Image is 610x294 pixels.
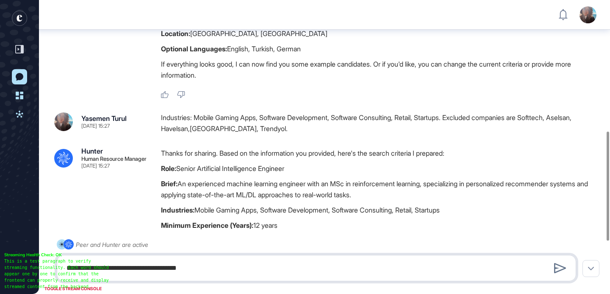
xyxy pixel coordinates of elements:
[81,156,147,162] div: Human Resource Manager
[161,221,253,230] strong: Minimum Experience (Years):
[81,123,110,129] div: [DATE] 15:27
[161,112,602,134] div: Industries: Mobile Gaming Apps, Software Development, Software Consulting, Retail, Startups. Excl...
[161,163,602,174] p: Senior Artificial Intelligence Engineer
[161,164,176,173] strong: Role:
[54,112,73,131] img: 684c2a03a22436891b1588f4.jpg
[161,45,227,53] strong: Optional Languages:
[161,220,602,231] p: 12 years
[81,115,127,122] div: Yasemen Turul
[161,59,602,81] p: If everything looks good, I can now find you some example candidates. Or if you'd like, you can c...
[161,204,602,216] p: Mobile Gaming Apps, Software Development, Software Consulting, Retail, Startups
[161,43,602,54] p: English, Turkish, German
[12,11,27,26] div: entrapeer-logo
[161,179,177,188] strong: Brief:
[76,239,148,250] div: Peer and Hunter are active
[161,206,194,214] strong: Industries:
[81,148,103,154] div: Hunter
[42,283,104,294] div: TOGGLE STREAM CONSOLE
[161,28,602,39] p: [GEOGRAPHIC_DATA], [GEOGRAPHIC_DATA]
[161,148,602,159] p: Thanks for sharing. Based on the information you provided, here's the search criteria I prepared:
[161,178,602,200] p: An experienced machine learning engineer with an MSc in reinforcement learning, specializing in p...
[161,29,190,38] strong: Location:
[579,6,596,23] img: user-avatar
[81,163,110,168] div: [DATE] 15:27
